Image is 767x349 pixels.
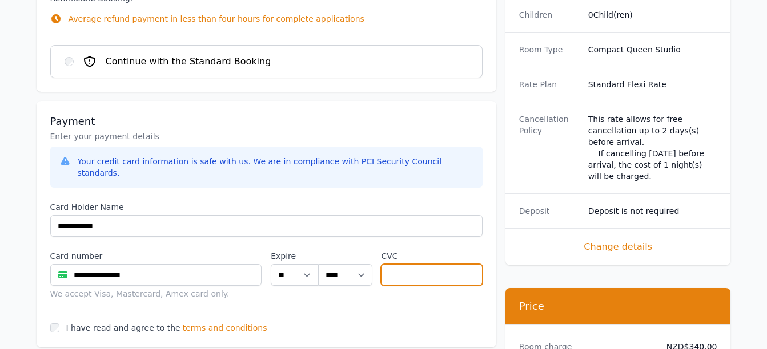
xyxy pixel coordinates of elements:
[519,44,579,55] dt: Room Type
[271,250,318,262] label: Expire
[106,55,271,68] span: Continue with the Standard Booking
[588,113,717,182] div: This rate allows for free cancellation up to 2 days(s) before arrival. If cancelling [DATE] befor...
[519,9,579,21] dt: Children
[519,240,717,254] span: Change details
[66,323,180,332] label: I have read and agree to the
[381,250,482,262] label: CVC
[318,250,372,262] label: .
[69,13,364,25] p: Average refund payment in less than four hours for complete applications
[519,205,579,217] dt: Deposit
[50,131,483,142] p: Enter your payment details
[588,44,717,55] dd: Compact Queen Studio
[50,250,262,262] label: Card number
[50,201,483,213] label: Card Holder Name
[50,288,262,299] div: We accept Visa, Mastercard, Amex card only.
[588,9,717,21] dd: 0 Child(ren)
[519,113,579,182] dt: Cancellation Policy
[78,156,473,178] div: Your credit card information is safe with us. We are in compliance with PCI Security Council stan...
[588,79,717,90] dd: Standard Flexi Rate
[183,322,267,334] span: terms and conditions
[50,115,483,128] h3: Payment
[519,79,579,90] dt: Rate Plan
[588,205,717,217] dd: Deposit is not required
[519,299,717,313] h3: Price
